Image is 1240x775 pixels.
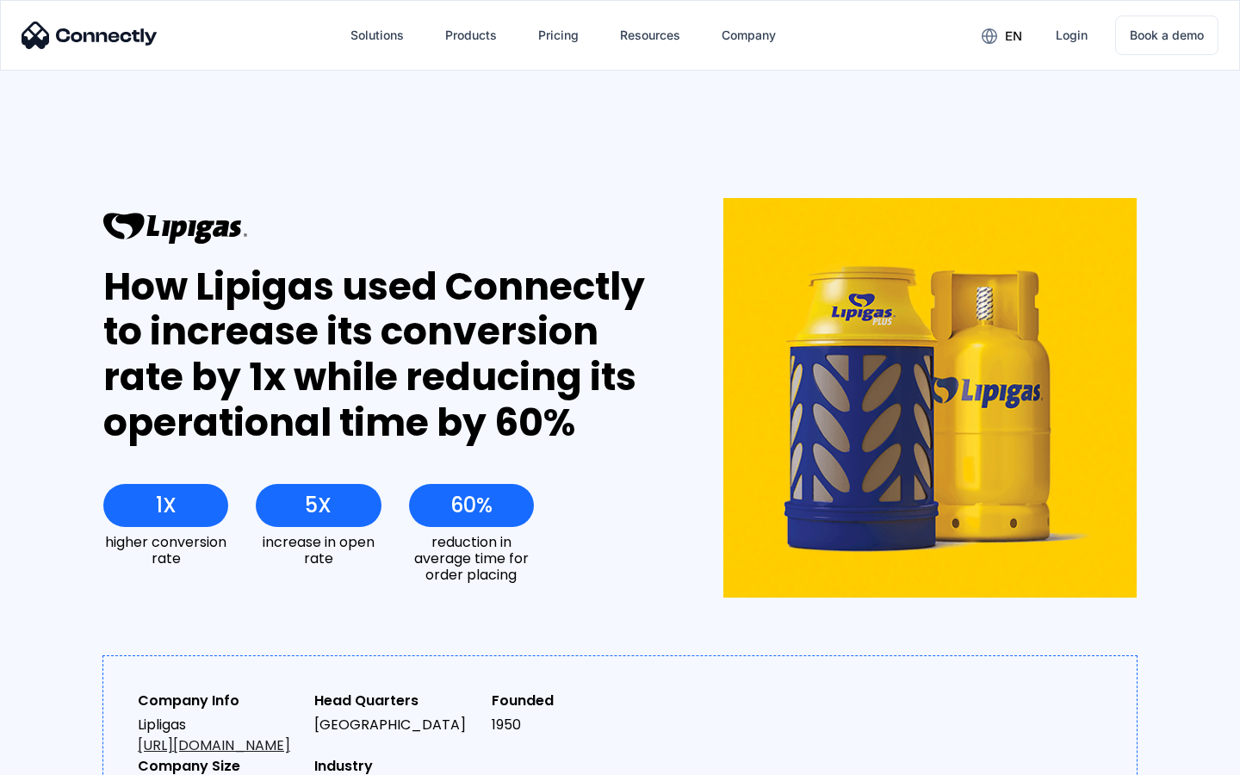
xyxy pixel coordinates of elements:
ul: Language list [34,745,103,769]
aside: Language selected: English [17,745,103,769]
div: en [1005,24,1022,48]
div: Products [445,23,497,47]
div: Solutions [350,23,404,47]
div: Lipligas [138,715,301,756]
div: 1950 [492,715,654,735]
div: Company [722,23,776,47]
a: Login [1042,15,1101,56]
div: 1X [156,493,177,518]
div: Company Info [138,691,301,711]
div: Head Quarters [314,691,477,711]
div: Login [1056,23,1088,47]
div: Pricing [538,23,579,47]
a: Book a demo [1115,15,1218,55]
div: higher conversion rate [103,534,228,567]
div: increase in open rate [256,534,381,567]
div: [GEOGRAPHIC_DATA] [314,715,477,735]
div: Founded [492,691,654,711]
div: Resources [620,23,680,47]
a: Pricing [524,15,592,56]
a: [URL][DOMAIN_NAME] [138,735,290,755]
div: How Lipigas used Connectly to increase its conversion rate by 1x while reducing its operational t... [103,264,660,446]
div: 60% [450,493,493,518]
div: 5X [305,493,332,518]
img: Connectly Logo [22,22,158,49]
div: reduction in average time for order placing [409,534,534,584]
